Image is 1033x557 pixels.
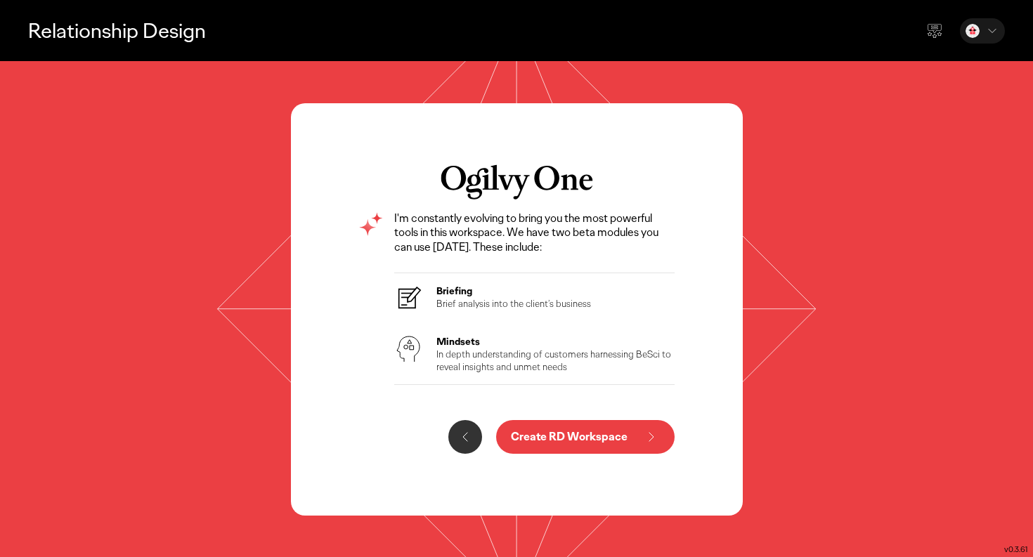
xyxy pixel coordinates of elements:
p: I'm constantly evolving to bring you the most powerful tools in this workspace. We have two beta ... [394,211,675,255]
p: In depth understanding of customers harnessing BeSci to reveal insights and unmet needs [436,348,675,373]
div: Send feedback [918,14,951,48]
p: Create RD Workspace [511,431,628,443]
img: Yannick Valenti [966,24,980,38]
h3: Briefing [436,284,591,297]
p: Brief analysis into the client’s business [436,297,591,310]
h3: Mindsets [436,335,675,348]
p: Relationship Design [28,16,206,45]
button: Create RD Workspace [496,420,675,454]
